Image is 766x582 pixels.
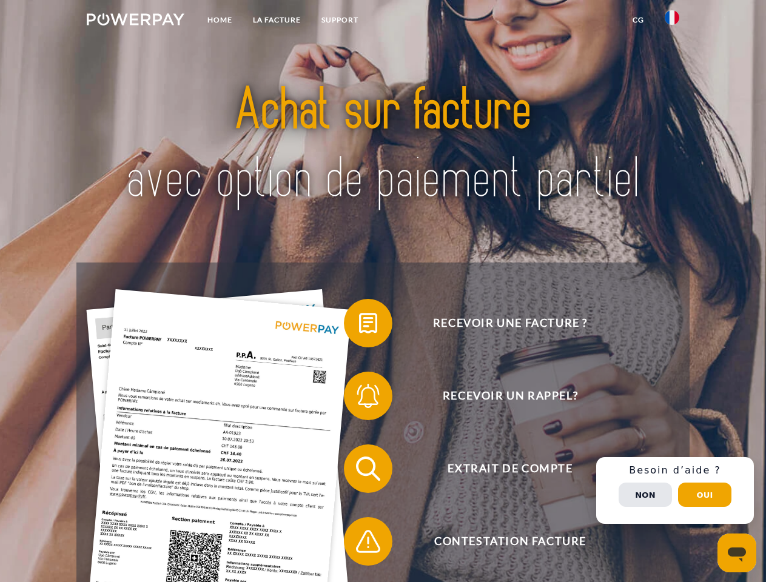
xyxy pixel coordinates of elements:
iframe: Bouton de lancement de la fenêtre de messagerie [717,533,756,572]
h3: Besoin d’aide ? [603,464,747,477]
button: Recevoir un rappel? [344,372,659,420]
span: Recevoir une facture ? [361,299,659,347]
img: logo-powerpay-white.svg [87,13,184,25]
a: Home [197,9,243,31]
img: qb_search.svg [353,453,383,484]
img: fr [665,10,679,25]
span: Contestation Facture [361,517,659,566]
img: qb_warning.svg [353,526,383,557]
a: LA FACTURE [243,9,311,31]
button: Recevoir une facture ? [344,299,659,347]
span: Extrait de compte [361,444,659,493]
a: Support [311,9,369,31]
img: qb_bill.svg [353,308,383,338]
button: Extrait de compte [344,444,659,493]
img: title-powerpay_fr.svg [116,58,650,232]
button: Oui [678,483,731,507]
span: Recevoir un rappel? [361,372,659,420]
button: Non [619,483,672,507]
button: Contestation Facture [344,517,659,566]
div: Schnellhilfe [596,457,754,524]
a: CG [622,9,654,31]
img: qb_bell.svg [353,381,383,411]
